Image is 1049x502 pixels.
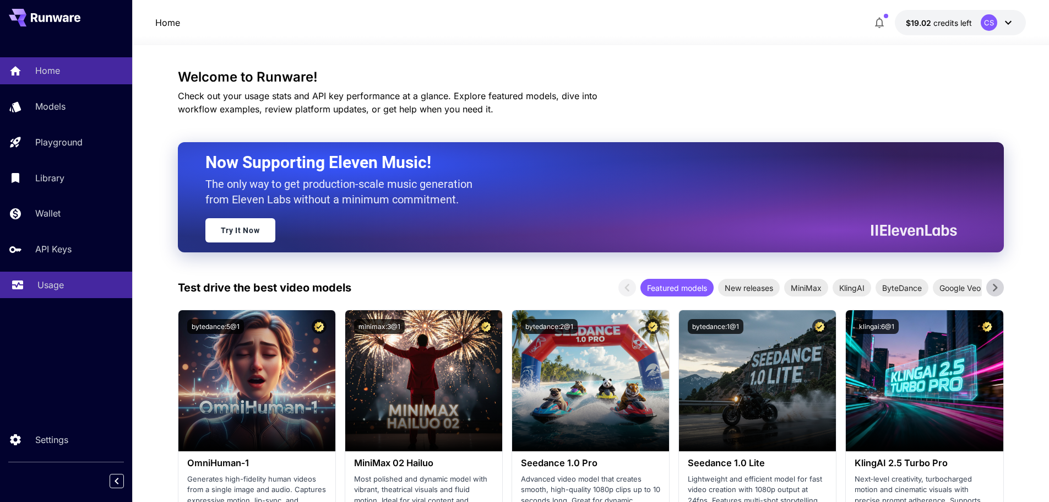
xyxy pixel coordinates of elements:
[876,282,928,294] span: ByteDance
[187,319,244,334] button: bytedance:5@1
[35,100,66,113] p: Models
[35,171,64,185] p: Library
[178,69,1004,85] h3: Welcome to Runware!
[640,279,714,296] div: Featured models
[895,10,1026,35] button: $19.0214CS
[35,207,61,220] p: Wallet
[876,279,928,296] div: ByteDance
[178,279,351,296] p: Test drive the best video models
[521,458,660,468] h3: Seedance 1.0 Pro
[35,136,83,149] p: Playground
[512,310,669,451] img: alt
[205,152,949,173] h2: Now Supporting Eleven Music!
[35,64,60,77] p: Home
[846,310,1003,451] img: alt
[118,471,132,491] div: Collapse sidebar
[906,17,972,29] div: $19.0214
[784,279,828,296] div: MiniMax
[833,282,871,294] span: KlingAI
[205,218,275,242] a: Try It Now
[933,18,972,28] span: credits left
[855,458,994,468] h3: KlingAI 2.5 Turbo Pro
[980,319,994,334] button: Certified Model – Vetted for best performance and includes a commercial license.
[35,433,68,446] p: Settings
[981,14,997,31] div: CS
[718,279,780,296] div: New releases
[110,474,124,488] button: Collapse sidebar
[155,16,180,29] nav: breadcrumb
[178,90,597,115] span: Check out your usage stats and API key performance at a glance. Explore featured models, dive int...
[178,310,335,451] img: alt
[855,319,899,334] button: klingai:6@1
[354,319,405,334] button: minimax:3@1
[205,176,481,207] p: The only way to get production-scale music generation from Eleven Labs without a minimum commitment.
[354,458,493,468] h3: MiniMax 02 Hailuo
[37,278,64,292] p: Usage
[718,282,780,294] span: New releases
[312,319,327,334] button: Certified Model – Vetted for best performance and includes a commercial license.
[521,319,578,334] button: bytedance:2@1
[933,279,987,296] div: Google Veo
[688,458,827,468] h3: Seedance 1.0 Lite
[479,319,493,334] button: Certified Model – Vetted for best performance and includes a commercial license.
[784,282,828,294] span: MiniMax
[645,319,660,334] button: Certified Model – Vetted for best performance and includes a commercial license.
[35,242,72,256] p: API Keys
[345,310,502,451] img: alt
[833,279,871,296] div: KlingAI
[155,16,180,29] a: Home
[933,282,987,294] span: Google Veo
[812,319,827,334] button: Certified Model – Vetted for best performance and includes a commercial license.
[688,319,743,334] button: bytedance:1@1
[640,282,714,294] span: Featured models
[679,310,836,451] img: alt
[187,458,327,468] h3: OmniHuman‑1
[906,18,933,28] span: $19.02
